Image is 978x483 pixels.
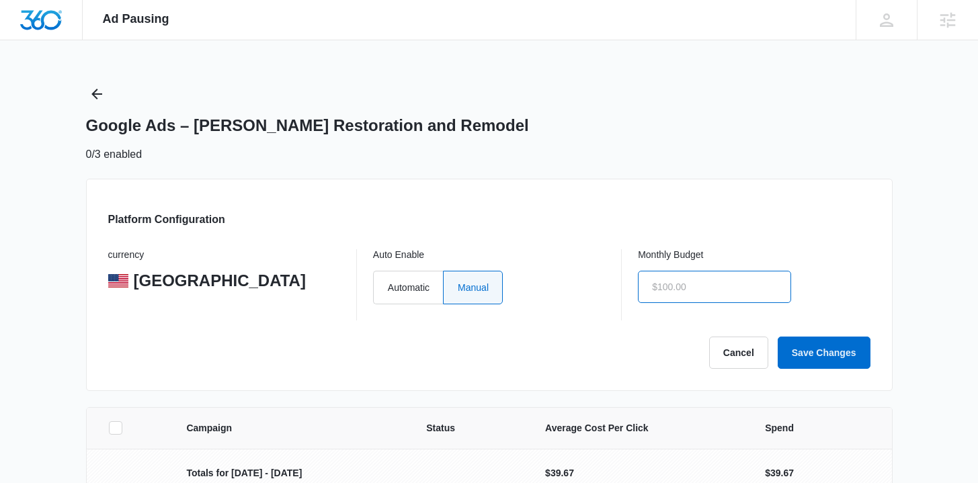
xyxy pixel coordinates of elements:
[765,421,870,435] span: Spend
[545,421,733,435] span: Average Cost Per Click
[108,249,340,261] p: currency
[373,249,605,261] p: Auto Enable
[373,271,443,304] label: Automatic
[134,271,306,291] p: [GEOGRAPHIC_DATA]
[443,271,503,304] label: Manual
[86,83,108,105] button: Back
[426,421,513,435] span: Status
[545,466,733,480] p: $39.67
[86,146,142,163] p: 0/3 enabled
[709,337,768,369] button: Cancel
[186,421,394,435] span: Campaign
[108,274,128,288] img: United States
[108,212,225,228] h3: Platform Configuration
[765,466,794,480] p: $39.67
[186,466,394,480] p: Totals for [DATE] - [DATE]
[103,12,169,26] span: Ad Pausing
[86,116,529,136] h1: Google Ads – [PERSON_NAME] Restoration and Remodel
[638,249,870,261] p: Monthly Budget
[638,271,791,303] input: $100.00
[778,337,870,369] button: Save Changes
